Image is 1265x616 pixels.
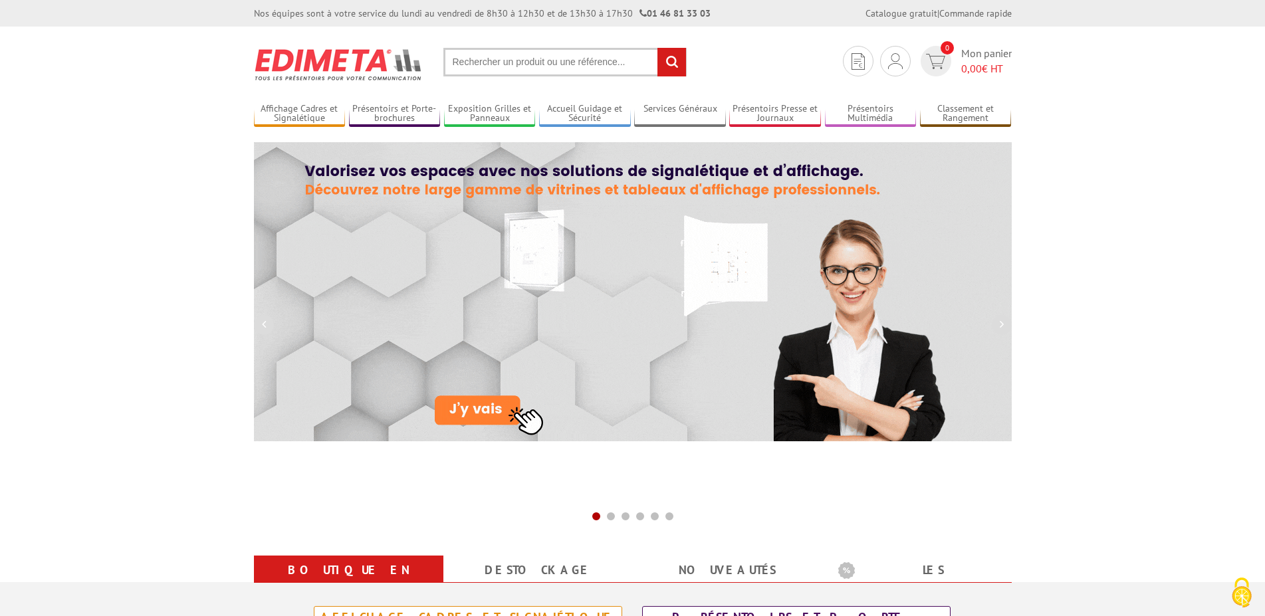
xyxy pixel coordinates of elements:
a: Présentoirs Multimédia [825,103,917,125]
a: Affichage Cadres et Signalétique [254,103,346,125]
img: devis rapide [888,53,903,69]
img: devis rapide [852,53,865,70]
a: Commande rapide [939,7,1012,19]
button: Cookies (fenêtre modale) [1218,571,1265,616]
strong: 01 46 81 33 03 [639,7,711,19]
a: Accueil Guidage et Sécurité [539,103,631,125]
a: nouveautés [649,558,806,582]
a: Boutique en ligne [270,558,427,606]
a: Exposition Grilles et Panneaux [444,103,536,125]
span: 0 [941,41,954,54]
a: Classement et Rangement [920,103,1012,125]
input: Rechercher un produit ou une référence... [443,48,687,76]
a: Présentoirs et Porte-brochures [349,103,441,125]
a: Catalogue gratuit [865,7,937,19]
img: Présentoir, panneau, stand - Edimeta - PLV, affichage, mobilier bureau, entreprise [254,40,423,89]
a: Les promotions [838,558,996,606]
input: rechercher [657,48,686,76]
div: | [865,7,1012,20]
a: Présentoirs Presse et Journaux [729,103,821,125]
span: € HT [961,61,1012,76]
img: devis rapide [926,54,945,69]
div: Nos équipes sont à votre service du lundi au vendredi de 8h30 à 12h30 et de 13h30 à 17h30 [254,7,711,20]
a: Services Généraux [634,103,726,125]
span: 0,00 [961,62,982,75]
img: Cookies (fenêtre modale) [1225,576,1258,609]
a: devis rapide 0 Mon panier 0,00€ HT [917,46,1012,76]
a: Destockage [459,558,617,582]
span: Mon panier [961,46,1012,76]
b: Les promotions [838,558,1004,585]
